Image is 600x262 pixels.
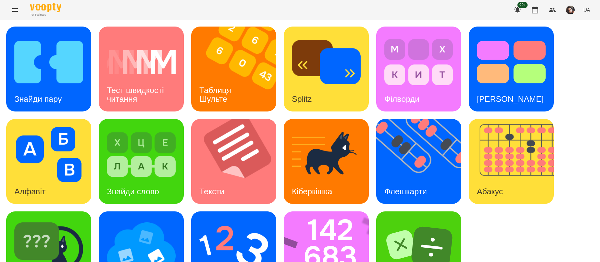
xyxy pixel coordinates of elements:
[477,187,503,196] h3: Абакус
[477,94,544,104] h3: [PERSON_NAME]
[292,127,361,182] img: Кіберкішка
[99,27,184,111] a: Тест швидкості читанняТест швидкості читання
[107,86,166,103] h3: Тест швидкості читання
[14,127,83,182] img: Алфавіт
[199,187,224,196] h3: Тексти
[292,35,361,90] img: Splitz
[566,6,575,14] img: 415cf204168fa55e927162f296ff3726.jpg
[6,27,91,111] a: Знайди паруЗнайди пару
[284,119,369,204] a: КіберкішкаКіберкішка
[376,119,461,204] a: ФлешкартиФлешкарти
[469,27,554,111] a: Тест Струпа[PERSON_NAME]
[14,94,62,104] h3: Знайди пару
[30,3,61,12] img: Voopty Logo
[191,119,284,204] img: Тексти
[384,187,427,196] h3: Флешкарти
[376,27,461,111] a: ФілвордиФілворди
[107,187,159,196] h3: Знайди слово
[199,86,233,103] h3: Таблиця Шульте
[583,7,590,13] span: UA
[284,27,369,111] a: SplitzSplitz
[376,119,469,204] img: Флешкарти
[384,35,453,90] img: Філворди
[517,2,528,8] span: 99+
[477,35,546,90] img: Тест Струпа
[191,27,284,111] img: Таблиця Шульте
[107,127,176,182] img: Знайди слово
[292,94,312,104] h3: Splitz
[30,13,61,17] span: For Business
[469,119,562,204] img: Абакус
[107,35,176,90] img: Тест швидкості читання
[14,35,83,90] img: Знайди пару
[99,119,184,204] a: Знайди словоЗнайди слово
[292,187,332,196] h3: Кіберкішка
[7,2,22,17] button: Menu
[14,187,46,196] h3: Алфавіт
[469,119,554,204] a: АбакусАбакус
[384,94,419,104] h3: Філворди
[6,119,91,204] a: АлфавітАлфавіт
[581,4,592,16] button: UA
[191,119,276,204] a: ТекстиТексти
[191,27,276,111] a: Таблиця ШультеТаблиця Шульте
